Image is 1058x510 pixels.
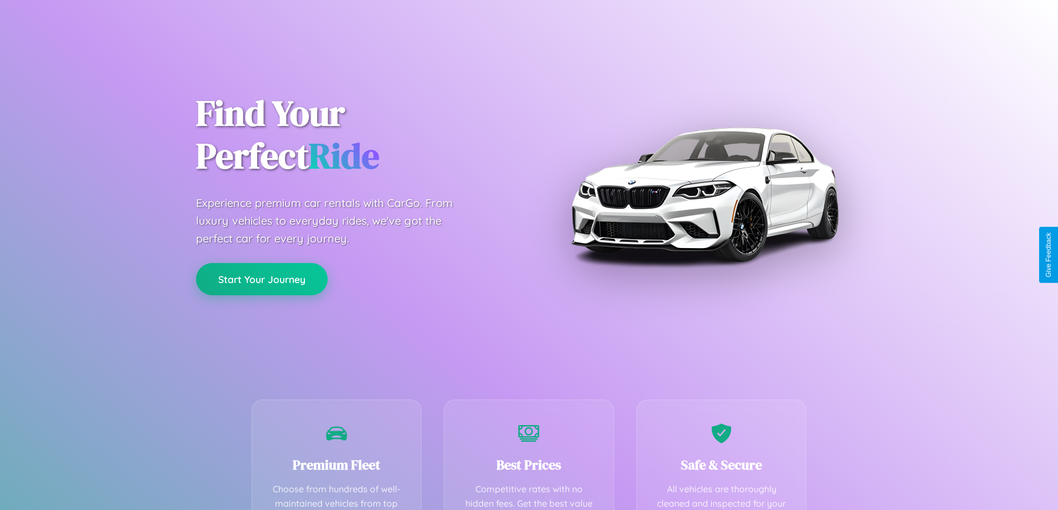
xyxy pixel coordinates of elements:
h3: Best Prices [461,456,597,474]
span: Ride [309,132,379,180]
p: Experience premium car rentals with CarGo. From luxury vehicles to everyday rides, we've got the ... [196,194,474,248]
h3: Premium Fleet [269,456,405,474]
img: Premium BMW car rental vehicle [565,55,843,333]
h3: Safe & Secure [654,456,790,474]
div: Give Feedback [1045,233,1052,277]
button: Start Your Journey [196,263,328,295]
h1: Find Your Perfect [196,92,513,178]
